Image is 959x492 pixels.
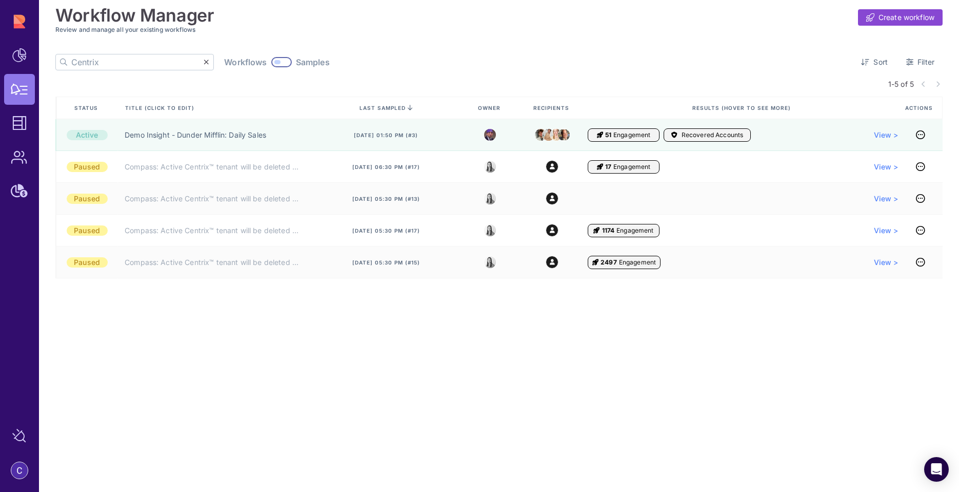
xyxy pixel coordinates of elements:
span: [DATE] 01:50 pm (#3) [354,131,418,139]
a: View > [874,225,898,236]
span: Filter [917,57,934,67]
span: Engagement [613,163,650,171]
span: Workflows [224,57,267,67]
span: [DATE] 06:30 pm (#17) [352,163,420,171]
span: Create workflow [878,12,934,23]
h3: Review and manage all your existing workflows [55,26,943,33]
span: Samples [296,57,330,67]
div: Paused [67,162,108,172]
div: Open Intercom Messenger [924,457,949,482]
span: Results (Hover to see more) [692,104,793,111]
a: Compass: Active Centrix™ tenant will be deleted (TCSM) ❌ [125,162,301,172]
span: Status [74,104,100,111]
span: Recovered Accounts [682,131,744,139]
span: 2497 [601,258,617,267]
span: Engagement [619,258,656,267]
span: [DATE] 05:30 pm (#13) [352,195,420,202]
img: 8525803544391_e4bc78f9dfe39fb1ff36_32.jpg [484,256,496,268]
span: Engagement [616,226,653,235]
span: Sort [873,57,888,67]
span: [DATE] 05:30 pm (#17) [352,227,420,234]
i: Engagement [592,258,598,267]
div: Active [67,130,108,140]
input: Search by title [71,54,204,70]
a: Compass: Active Centrix™ tenant will be deleted (AE) ❌ [125,257,301,268]
a: Compass: Active Centrix™ tenant will be deleted (Partner) ❌ [125,194,301,204]
a: Demo Insight - Dunder Mifflin: Daily Sales [125,130,266,140]
span: Title (click to edit) [125,104,196,111]
h1: Workflow Manager [55,5,214,26]
span: 17 [605,163,611,171]
a: View > [874,194,898,204]
img: angela.jpeg [550,126,562,143]
img: 8525803544391_e4bc78f9dfe39fb1ff36_32.jpg [484,224,496,236]
img: kevin.jpeg [558,129,570,140]
img: stanley.jpeg [543,127,554,143]
span: Recipients [533,104,571,111]
span: Owner [478,104,503,111]
span: last sampled [359,105,406,111]
img: 8525803544391_e4bc78f9dfe39fb1ff36_32.jpg [484,161,496,173]
span: Engagement [613,131,650,139]
span: 1-5 of 5 [888,79,914,89]
img: jim.jpeg [535,129,547,141]
i: Engagement [597,163,603,171]
div: Paused [67,257,108,268]
span: [DATE] 05:30 pm (#15) [352,259,420,266]
span: 51 [605,131,611,139]
i: Accounts [671,131,677,139]
a: Compass: Active Centrix™ tenant will be deleted ❌ (SE) [125,225,301,236]
a: View > [874,257,898,268]
a: View > [874,162,898,172]
a: View > [874,130,898,140]
img: michael.jpeg [484,129,496,141]
img: 8525803544391_e4bc78f9dfe39fb1ff36_32.jpg [484,193,496,204]
span: 1174 [602,226,615,235]
i: Engagement [597,131,603,139]
span: Actions [905,104,935,111]
div: Paused [67,194,108,204]
img: account-photo [11,462,28,479]
div: Paused [67,225,108,236]
i: Engagement [593,226,600,235]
